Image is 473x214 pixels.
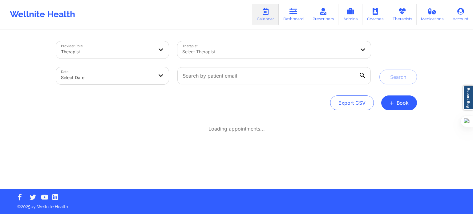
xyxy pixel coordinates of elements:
[379,70,417,84] button: Search
[279,4,308,25] a: Dashboard
[56,126,417,132] div: Loading appointments...
[417,4,448,25] a: Medications
[362,4,388,25] a: Coaches
[388,4,417,25] a: Therapists
[61,71,153,84] div: Select Date
[338,4,362,25] a: Admins
[13,199,460,210] p: © 2025 by Wellnite Health
[330,95,374,110] button: Export CSV
[308,4,339,25] a: Prescribers
[390,101,394,104] span: +
[463,86,473,110] a: Report Bug
[381,95,417,110] button: +Book
[61,45,153,59] div: Therapist
[252,4,279,25] a: Calendar
[448,4,473,25] a: Account
[177,67,371,84] input: Search by patient email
